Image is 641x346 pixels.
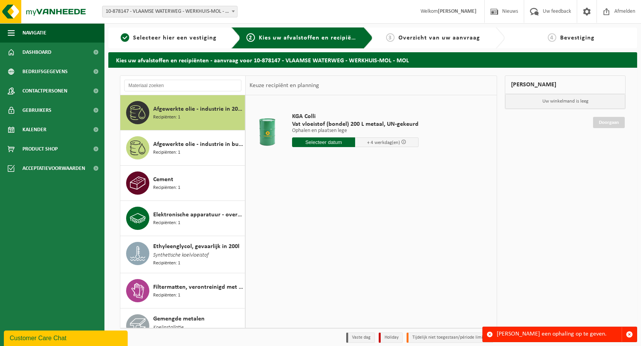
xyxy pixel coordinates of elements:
li: Tijdelijk niet toegestaan/période limitée [407,332,493,343]
span: Recipiënten: 1 [153,149,180,156]
button: Afgewerkte olie - industrie in bulk Recipiënten: 1 [120,130,245,166]
input: Selecteer datum [292,137,356,147]
div: Keuze recipiënt en planning [246,76,323,95]
span: Recipiënten: 1 [153,114,180,121]
button: Ethyleenglycol, gevaarlijk in 200l Synthetische koelvloeistof Recipiënten: 1 [120,236,245,273]
p: Uw winkelmand is leeg [505,94,625,109]
span: 2 [246,33,255,42]
li: Holiday [379,332,403,343]
a: 1Selecteer hier een vestiging [112,33,225,43]
span: Recipiënten: 1 [153,260,180,267]
span: Gebruikers [22,101,51,120]
span: Filtermatten, verontreinigd met verf [153,283,243,292]
span: Vat vloeistof (bondel) 200 L metaal, UN-gekeurd [292,120,419,128]
span: Overzicht van uw aanvraag [398,35,480,41]
span: Product Shop [22,139,58,159]
div: [PERSON_NAME] een ophaling op te geven. [497,327,622,342]
span: Gemengde metalen [153,314,205,324]
span: Acceptatievoorwaarden [22,159,85,178]
span: 10-878147 - VLAAMSE WATERWEG - WERKHUIS-MOL - MOL [102,6,238,17]
span: Cement [153,175,173,184]
input: Materiaal zoeken [124,80,241,91]
span: Recipiënten: 1 [153,292,180,299]
span: Afgewerkte olie - industrie in bulk [153,140,243,149]
span: 4 [548,33,556,42]
a: Doorgaan [593,117,625,128]
button: Filtermatten, verontreinigd met verf Recipiënten: 1 [120,273,245,308]
span: Dashboard [22,43,51,62]
strong: [PERSON_NAME] [438,9,477,14]
span: Elektronische apparatuur - overige (OVE) [153,210,243,219]
span: Selecteer hier een vestiging [133,35,217,41]
span: Kalender [22,120,46,139]
span: KGA Colli [292,113,419,120]
p: Ophalen en plaatsen lege [292,128,419,134]
span: Koelinstallatie [153,324,184,332]
span: Bedrijfsgegevens [22,62,68,81]
span: + 4 werkdag(en) [367,140,400,145]
span: Recipiënten: 1 [153,184,180,192]
button: Afgewerkte olie - industrie in 200lt Recipiënten: 1 [120,95,245,130]
button: Gemengde metalen Koelinstallatie [120,308,245,346]
iframe: chat widget [4,329,129,346]
button: Cement Recipiënten: 1 [120,166,245,201]
span: 3 [386,33,395,42]
span: Navigatie [22,23,46,43]
span: Synthetische koelvloeistof [153,251,209,260]
span: Kies uw afvalstoffen en recipiënten [259,35,365,41]
span: 10-878147 - VLAAMSE WATERWEG - WERKHUIS-MOL - MOL [103,6,237,17]
span: Recipiënten: 1 [153,219,180,227]
span: Afgewerkte olie - industrie in 200lt [153,104,243,114]
span: Contactpersonen [22,81,67,101]
div: [PERSON_NAME] [505,75,626,94]
span: Ethyleenglycol, gevaarlijk in 200l [153,242,239,251]
span: Bevestiging [560,35,595,41]
button: Elektronische apparatuur - overige (OVE) Recipiënten: 1 [120,201,245,236]
li: Vaste dag [346,332,375,343]
h2: Kies uw afvalstoffen en recipiënten - aanvraag voor 10-878147 - VLAAMSE WATERWEG - WERKHUIS-MOL -... [108,52,637,67]
span: 1 [121,33,129,42]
